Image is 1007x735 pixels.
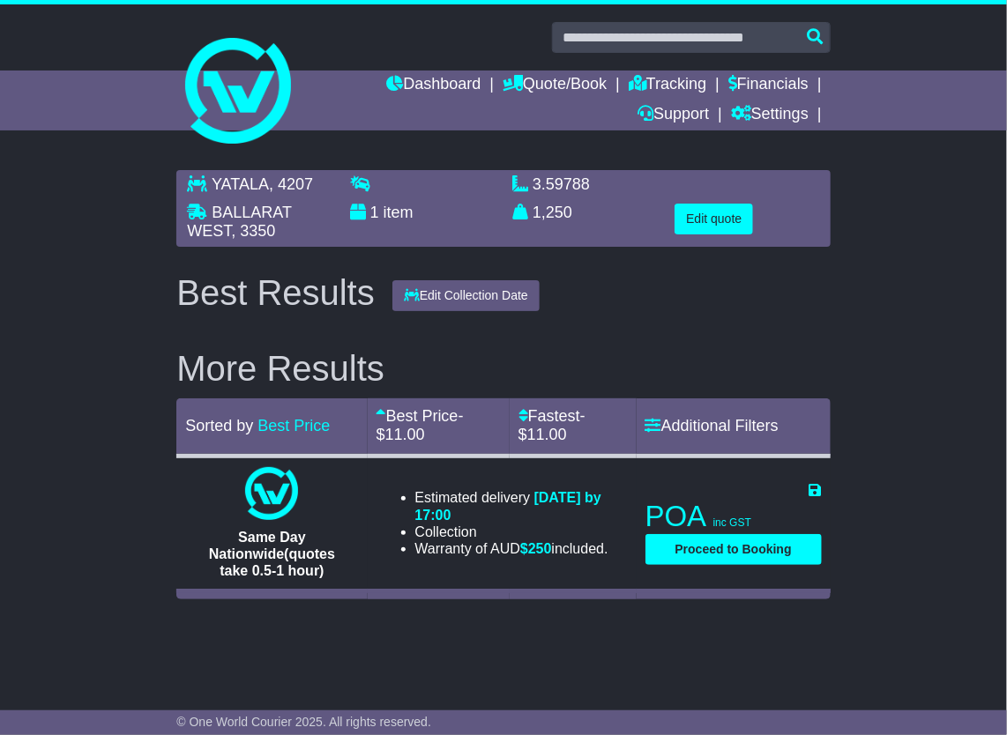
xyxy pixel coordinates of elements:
button: Edit quote [675,204,753,234]
h2: More Results [176,349,830,388]
span: 11.00 [527,426,567,443]
span: 1,250 [533,204,572,221]
span: , 3350 [231,222,275,240]
li: Estimated delivery [415,489,624,523]
a: Tracking [629,71,706,100]
p: POA [645,499,822,534]
button: Edit Collection Date [392,280,540,311]
span: © One World Courier 2025. All rights reserved. [176,715,431,729]
span: BALLARAT WEST [187,204,291,241]
a: Quote/Book [503,71,607,100]
span: inc GST [713,516,751,529]
span: 3.59788 [533,175,590,193]
span: - $ [377,407,464,444]
a: Dashboard [386,71,481,100]
button: Proceed to Booking [645,534,822,565]
span: 11.00 [385,426,425,443]
span: - $ [518,407,586,444]
span: $ [520,541,552,556]
a: Settings [731,100,809,130]
span: [DATE] by 17:00 [415,490,601,522]
a: Support [638,100,709,130]
img: One World Courier: Same Day Nationwide(quotes take 0.5-1 hour) [245,467,298,520]
span: Same Day Nationwide(quotes take 0.5-1 hour) [209,530,335,578]
span: , 4207 [269,175,313,193]
span: YATALA [212,175,269,193]
span: Sorted by [185,417,253,434]
a: Best Price- $11.00 [377,407,464,444]
div: Best Results [168,273,384,312]
a: Financials [728,71,809,100]
span: item [384,204,414,221]
span: 1 [370,204,379,221]
li: Collection [415,523,624,540]
a: Additional Filters [645,417,779,434]
span: 250 [528,541,552,556]
a: Fastest- $11.00 [518,407,586,444]
li: Warranty of AUD included. [415,540,624,557]
a: Best Price [257,417,330,434]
